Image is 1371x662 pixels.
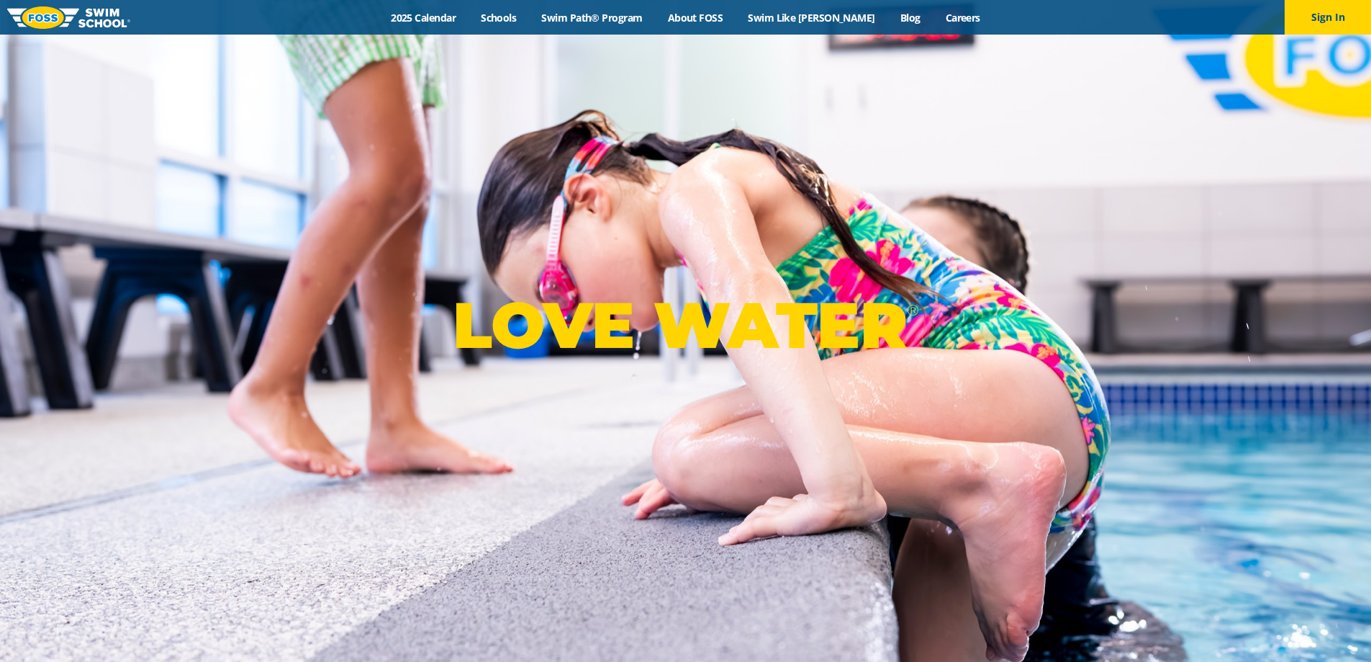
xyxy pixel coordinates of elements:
a: About FOSS [655,11,736,24]
p: LOVE WATER [453,287,918,364]
a: Schools [469,11,529,24]
img: FOSS Swim School Logo [7,6,130,29]
a: Swim Path® Program [529,11,655,24]
a: Blog [887,11,933,24]
a: Swim Like [PERSON_NAME] [736,11,888,24]
a: Careers [933,11,992,24]
sup: ® [907,301,918,319]
a: 2025 Calendar [379,11,469,24]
